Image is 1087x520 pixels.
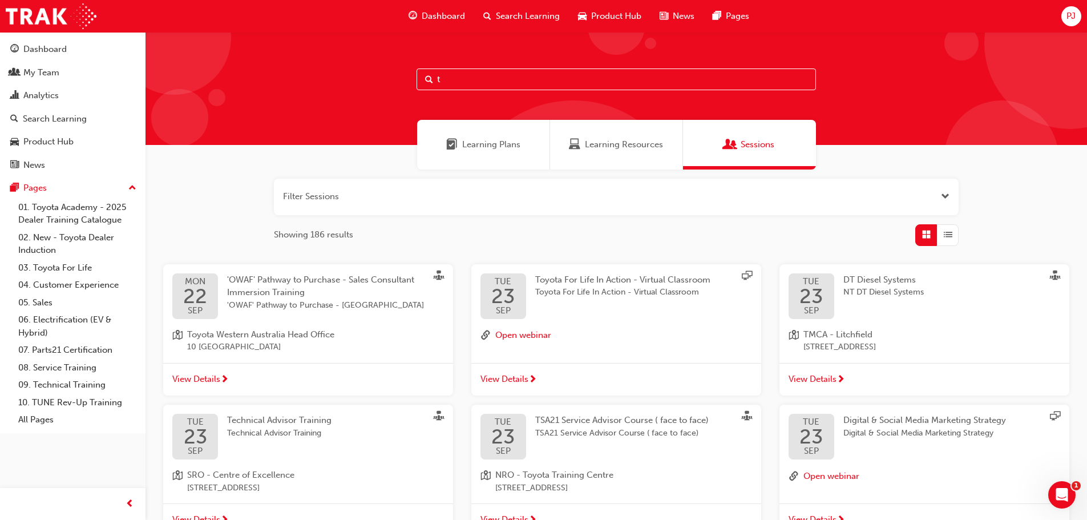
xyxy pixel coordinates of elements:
span: guage-icon [409,9,417,23]
span: Learning Resources [569,138,580,151]
span: TUE [491,418,515,426]
a: Trak [6,3,96,29]
span: TUE [799,277,823,286]
span: sessionType_ONLINE_URL-icon [1050,411,1060,424]
span: prev-icon [126,497,134,511]
a: All Pages [14,411,141,429]
span: SEP [184,447,207,455]
span: TMCA - Litchfield [803,328,876,341]
span: 22 [183,286,207,307]
a: 07. Parts21 Certification [14,341,141,359]
span: Pages [726,10,749,23]
span: search-icon [483,9,491,23]
a: 08. Service Training [14,359,141,377]
a: Learning ResourcesLearning Resources [550,120,683,170]
span: SEP [491,307,515,315]
span: Learning Resources [585,138,663,151]
span: TSA21 Service Advisor Course ( face to face) [535,415,709,425]
span: Technical Advisor Training [227,415,332,425]
button: PJ [1061,6,1081,26]
span: SEP [491,447,515,455]
span: location-icon [789,328,799,354]
a: Analytics [5,85,141,106]
a: News [5,155,141,176]
span: 23 [491,286,515,307]
a: My Team [5,62,141,83]
a: 01. Toyota Academy - 2025 Dealer Training Catalogue [14,199,141,229]
a: car-iconProduct Hub [569,5,650,28]
span: news-icon [10,160,19,171]
span: 23 [799,286,823,307]
span: people-icon [10,68,19,78]
span: View Details [789,373,837,386]
span: location-icon [172,469,183,494]
span: next-icon [220,375,229,385]
span: SEP [183,307,207,315]
span: View Details [480,373,528,386]
a: TUE23SEPDT Diesel SystemsNT DT Diesel Systems [789,273,1060,319]
a: 04. Customer Experience [14,276,141,294]
div: Search Learning [23,112,87,126]
div: News [23,159,45,172]
a: TUE23SEPDigital & Social Media Marketing StrategyDigital & Social Media Marketing Strategy [789,414,1060,459]
span: PJ [1066,10,1076,23]
span: up-icon [128,181,136,196]
a: location-iconTMCA - Litchfield[STREET_ADDRESS] [789,328,1060,354]
a: location-iconToyota Western Australia Head Office10 [GEOGRAPHIC_DATA] [172,328,444,354]
a: TUE23SEPTSA21 Service Advisor Course ( face to face)TSA21 Service Advisor Course ( face to face) [480,414,752,459]
span: TUE [491,277,515,286]
span: Sessions [741,138,774,151]
a: guage-iconDashboard [399,5,474,28]
a: SessionsSessions [683,120,816,170]
a: 02. New - Toyota Dealer Induction [14,229,141,259]
span: sessionType_FACE_TO_FACE-icon [742,411,752,424]
span: Learning Plans [446,138,458,151]
span: 23 [184,426,207,447]
a: 03. Toyota For Life [14,259,141,277]
span: SRO - Centre of Excellence [187,469,294,482]
a: 06. Electrification (EV & Hybrid) [14,311,141,341]
span: sessionType_FACE_TO_FACE-icon [434,411,444,424]
div: Pages [23,182,47,195]
span: NT DT Diesel Systems [843,286,924,299]
div: Product Hub [23,135,74,148]
a: pages-iconPages [704,5,758,28]
span: Showing 186 results [274,228,353,241]
span: MON [183,277,207,286]
button: Pages [5,178,141,199]
span: news-icon [660,9,668,23]
span: [STREET_ADDRESS] [803,341,876,354]
a: MON22SEP'OWAF' Pathway to Purchase - Sales Consultant Immersion Training'OWAF' Pathway to Purchas... [172,273,444,319]
button: Open the filter [941,190,949,203]
span: [STREET_ADDRESS] [495,482,613,495]
span: Toyota For Life In Action - Virtual Classroom [535,275,710,285]
span: chart-icon [10,91,19,101]
span: News [673,10,694,23]
button: DashboardMy TeamAnalyticsSearch LearningProduct HubNews [5,37,141,178]
a: Search Learning [5,108,141,130]
span: Learning Plans [462,138,520,151]
span: car-icon [10,137,19,147]
span: NRO - Toyota Training Centre [495,469,613,482]
span: pages-icon [10,183,19,194]
span: 'OWAF' Pathway to Purchase - [GEOGRAPHIC_DATA] [227,299,426,312]
a: 10. TUNE Rev-Up Training [14,394,141,412]
iframe: Intercom live chat [1048,481,1076,509]
a: View Details [779,363,1069,396]
span: Digital & Social Media Marketing Strategy [843,415,1006,425]
span: Digital & Social Media Marketing Strategy [843,427,1006,440]
span: sessionType_FACE_TO_FACE-icon [434,271,444,283]
span: Product Hub [591,10,641,23]
span: link-icon [789,469,799,483]
a: TUE23SEPToyota For Life In Action - Virtual ClassroomToyota For Life In Action - Virtual Classroom [480,273,752,319]
div: Analytics [23,89,59,102]
button: TUE23SEPDT Diesel SystemsNT DT Diesel Systemslocation-iconTMCA - Litchfield[STREET_ADDRESS]View D... [779,264,1069,396]
a: search-iconSearch Learning [474,5,569,28]
a: location-iconSRO - Centre of Excellence[STREET_ADDRESS] [172,469,444,494]
button: MON22SEP'OWAF' Pathway to Purchase - Sales Consultant Immersion Training'OWAF' Pathway to Purchas... [163,264,453,396]
span: Dashboard [422,10,465,23]
span: sessionType_FACE_TO_FACE-icon [1050,271,1060,283]
span: View Details [172,373,220,386]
